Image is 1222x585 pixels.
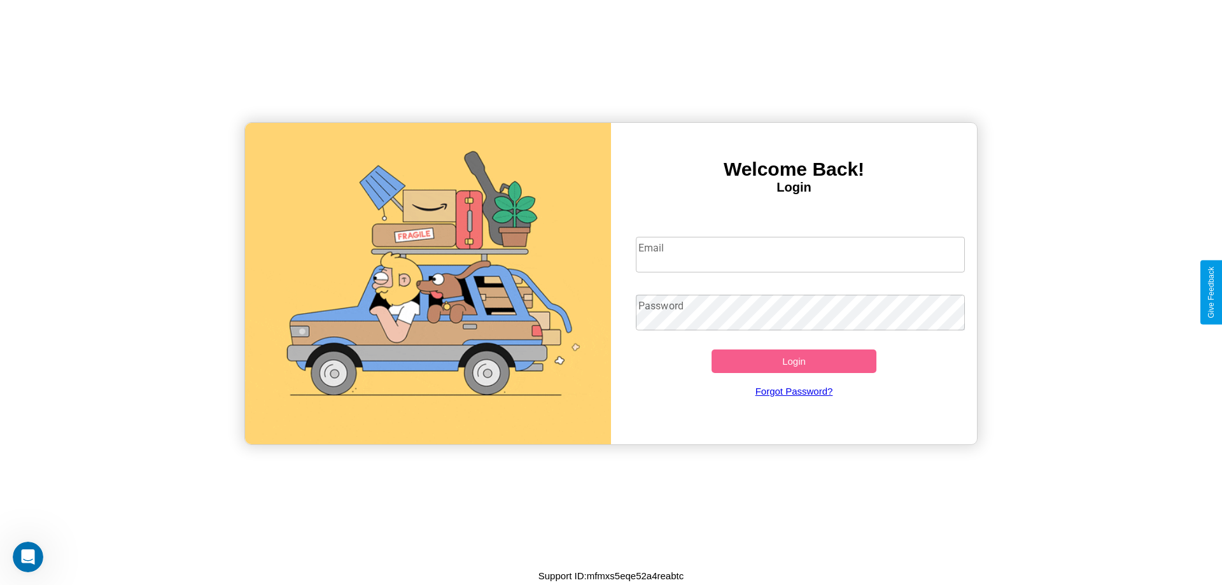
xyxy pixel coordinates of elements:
p: Support ID: mfmxs5eqe52a4reabtc [538,567,684,584]
iframe: Intercom live chat [13,542,43,572]
div: Give Feedback [1207,267,1216,318]
h4: Login [611,180,977,195]
a: Forgot Password? [629,373,959,409]
h3: Welcome Back! [611,159,977,180]
img: gif [245,123,611,444]
button: Login [712,349,876,373]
